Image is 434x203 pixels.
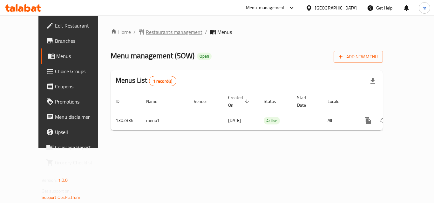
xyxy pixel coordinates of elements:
[111,28,383,36] nav: breadcrumb
[111,111,141,130] td: 1302336
[149,76,177,86] div: Total records count
[264,98,284,105] span: Status
[228,94,251,109] span: Created On
[355,92,426,111] th: Actions
[322,111,355,130] td: All
[42,193,82,201] a: Support.OpsPlatform
[41,33,111,48] a: Branches
[116,76,176,86] h2: Menus List
[58,176,68,184] span: 1.0.0
[133,28,136,36] li: /
[194,98,215,105] span: Vendor
[328,98,348,105] span: Locale
[42,187,71,195] span: Get support on:
[41,79,111,94] a: Coupons
[111,48,194,63] span: Menu management ( SOW )
[197,53,212,60] div: Open
[360,113,376,128] button: more
[111,28,131,36] a: Home
[315,4,357,11] div: [GEOGRAPHIC_DATA]
[41,64,111,79] a: Choice Groups
[138,28,202,36] a: Restaurants management
[149,78,176,84] span: 1 record(s)
[339,53,378,61] span: Add New Menu
[55,113,106,121] span: Menu disclaimer
[55,67,106,75] span: Choice Groups
[41,155,111,170] a: Grocery Checklist
[55,37,106,45] span: Branches
[55,128,106,136] span: Upsell
[41,140,111,155] a: Coverage Report
[376,113,391,128] button: Change Status
[217,28,232,36] span: Menus
[334,51,383,63] button: Add New Menu
[116,98,128,105] span: ID
[228,116,241,124] span: [DATE]
[42,176,57,184] span: Version:
[55,22,106,29] span: Edit Restaurant
[365,73,380,89] div: Export file
[423,4,426,11] span: m
[297,94,315,109] span: Start Date
[292,111,322,130] td: -
[197,54,212,59] span: Open
[41,48,111,64] a: Menus
[55,83,106,90] span: Coupons
[264,117,280,124] span: Active
[111,92,426,130] table: enhanced table
[56,52,106,60] span: Menus
[141,111,189,130] td: menu1
[55,98,106,105] span: Promotions
[146,98,166,105] span: Name
[146,28,202,36] span: Restaurants management
[55,159,106,166] span: Grocery Checklist
[246,4,285,12] div: Menu-management
[41,94,111,109] a: Promotions
[41,109,111,124] a: Menu disclaimer
[41,18,111,33] a: Edit Restaurant
[41,124,111,140] a: Upsell
[205,28,207,36] li: /
[55,143,106,151] span: Coverage Report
